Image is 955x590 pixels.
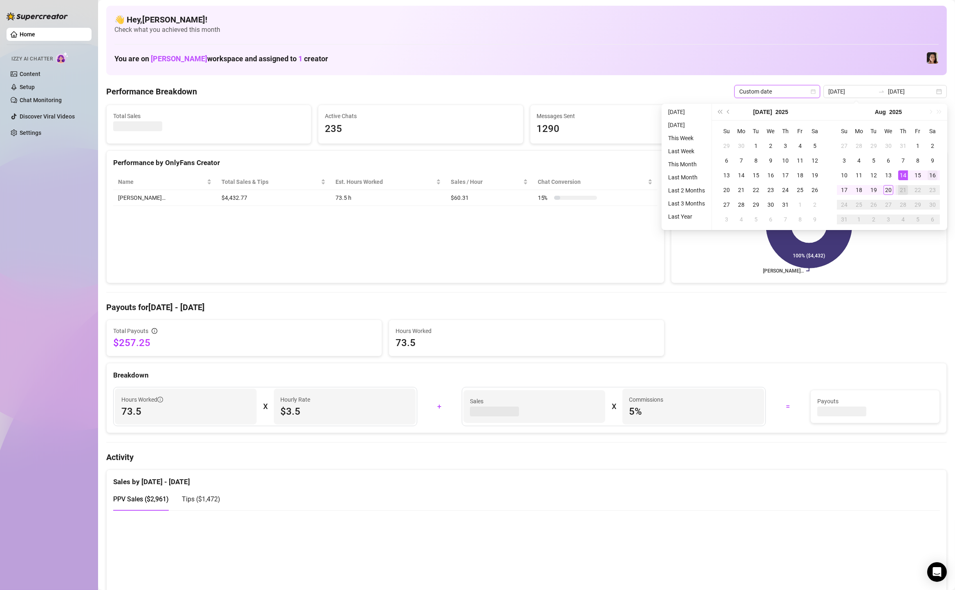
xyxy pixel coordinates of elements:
th: We [763,124,778,139]
span: info-circle [152,328,157,334]
span: Total Payouts [113,326,148,335]
span: swap-right [878,88,885,95]
th: Th [778,124,793,139]
td: 2025-07-20 [719,183,734,197]
div: 29 [751,200,761,210]
td: 2025-07-09 [763,153,778,168]
td: 2025-08-31 [837,212,852,227]
div: 16 [766,170,776,180]
div: 6 [766,215,776,224]
td: 2025-08-24 [837,197,852,212]
div: 5 [751,215,761,224]
th: We [881,124,896,139]
td: 2025-07-05 [807,139,822,153]
div: 28 [854,141,864,151]
li: This Week [665,133,708,143]
div: 8 [751,156,761,165]
td: 2025-09-03 [881,212,896,227]
td: 2025-08-02 [807,197,822,212]
a: Chat Monitoring [20,97,62,103]
td: 2025-09-01 [852,212,866,227]
td: 2025-09-05 [910,212,925,227]
div: 3 [883,215,893,224]
td: [PERSON_NAME]… [113,190,217,206]
div: 8 [913,156,923,165]
div: 22 [913,185,923,195]
h1: You are on workspace and assigned to creator [114,54,328,63]
td: 2025-07-07 [734,153,749,168]
div: 29 [869,141,879,151]
td: 2025-07-14 [734,168,749,183]
div: 18 [854,185,864,195]
div: 4 [795,141,805,151]
td: 2025-08-17 [837,183,852,197]
div: 9 [766,156,776,165]
td: 2025-08-27 [881,197,896,212]
span: calendar [811,89,816,94]
td: 2025-08-28 [896,197,910,212]
div: 2 [810,200,820,210]
div: 1 [795,200,805,210]
th: Su [837,124,852,139]
td: 2025-08-13 [881,168,896,183]
div: 12 [869,170,879,180]
td: 2025-08-18 [852,183,866,197]
td: 2025-08-10 [837,168,852,183]
td: 2025-08-12 [866,168,881,183]
div: Open Intercom Messenger [927,562,947,582]
div: 4 [854,156,864,165]
span: Messages Sent [537,112,728,121]
td: 2025-08-04 [852,153,866,168]
span: 5 % [629,405,758,418]
div: 3 [839,156,849,165]
td: 2025-08-08 [793,212,807,227]
div: 9 [810,215,820,224]
th: Su [719,124,734,139]
div: Sales by [DATE] - [DATE] [113,470,940,487]
div: 29 [722,141,731,151]
div: 4 [898,215,908,224]
div: 12 [810,156,820,165]
td: 2025-07-31 [896,139,910,153]
td: $4,432.77 [217,190,331,206]
div: 13 [722,170,731,180]
div: 27 [839,141,849,151]
div: 1 [751,141,761,151]
td: 2025-09-06 [925,212,940,227]
div: + [422,400,457,413]
div: 20 [883,185,893,195]
td: 2025-08-21 [896,183,910,197]
div: 17 [781,170,790,180]
div: 2 [928,141,937,151]
div: 4 [736,215,746,224]
img: logo-BBDzfeDw.svg [7,12,68,20]
div: 14 [898,170,908,180]
span: 73.5 [121,405,250,418]
li: [DATE] [665,120,708,130]
button: Choose a month [875,104,886,120]
td: 2025-08-19 [866,183,881,197]
div: 19 [810,170,820,180]
text: [PERSON_NAME]… [763,268,804,274]
a: Settings [20,130,41,136]
h4: Payouts for [DATE] - [DATE] [106,302,947,313]
td: 2025-08-06 [763,212,778,227]
td: 2025-09-04 [896,212,910,227]
div: 30 [766,200,776,210]
img: AI Chatter [56,52,69,64]
span: [PERSON_NAME] [151,54,207,63]
td: 2025-06-29 [719,139,734,153]
td: 2025-08-14 [896,168,910,183]
div: 16 [928,170,937,180]
span: Chat Conversion [538,177,646,186]
td: 2025-07-13 [719,168,734,183]
h4: 👋 Hey, [PERSON_NAME] ! [114,14,939,25]
div: 1 [854,215,864,224]
span: Tips ( $1,472 ) [182,495,220,503]
div: 2 [869,215,879,224]
div: 31 [781,200,790,210]
li: Last Month [665,172,708,182]
td: 2025-07-30 [763,197,778,212]
div: X [263,400,267,413]
div: 25 [795,185,805,195]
